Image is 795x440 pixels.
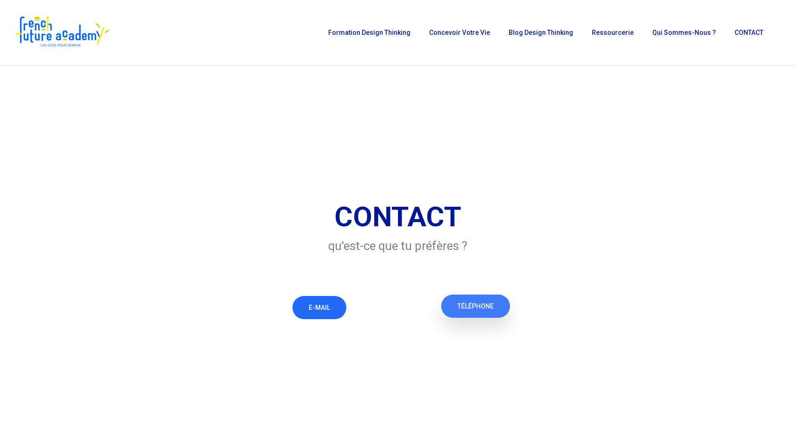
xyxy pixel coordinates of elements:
[592,29,634,36] font: Ressourcerie
[424,29,495,36] a: Concevoir votre vie
[328,29,411,36] font: Formation Design Thinking
[292,296,346,319] a: E-MAIL
[652,29,716,36] font: Qui sommes-nous ?
[587,29,638,36] a: Ressourcerie
[509,29,573,36] font: Blog Design Thinking
[730,29,768,36] a: CONTACT
[334,200,461,233] font: CONTACT
[441,295,510,318] a: TÉLÉPHONE
[648,29,721,36] a: Qui sommes-nous ?
[328,239,467,253] font: qu'est-ce que tu préfères ?
[309,304,330,311] font: E-MAIL
[457,302,494,310] font: TÉLÉPHONE
[504,29,578,36] a: Blog Design Thinking
[324,29,415,36] a: Formation Design Thinking
[735,29,763,36] font: CONTACT
[13,14,111,51] img: Académie Française du Futur
[429,29,490,36] font: Concevoir votre vie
